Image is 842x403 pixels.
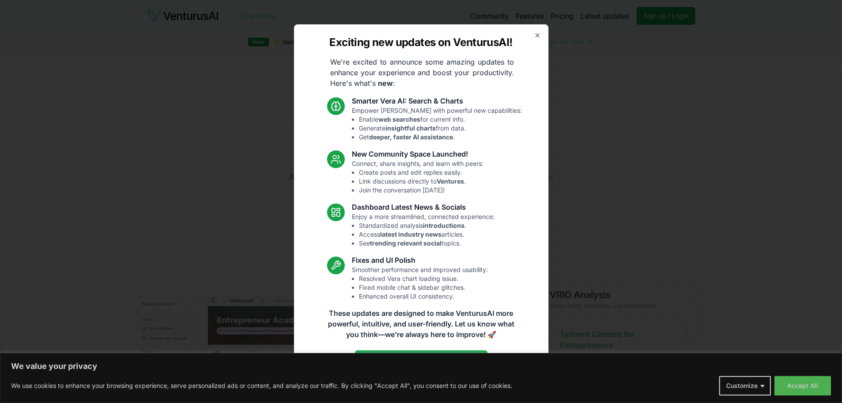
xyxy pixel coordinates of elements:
li: Link discussions directly to . [359,177,484,186]
p: Smoother performance and improved usability: [352,265,488,301]
li: Resolved Vera chart loading issue. [359,274,488,283]
strong: Ventures [437,177,464,185]
h3: Dashboard Latest News & Socials [352,202,495,212]
li: Fixed mobile chat & sidebar glitches. [359,283,488,292]
li: See topics. [359,239,495,248]
li: Join the conversation [DATE]! [359,186,484,195]
strong: introductions [423,222,465,229]
a: Read the full announcement on our blog! [355,350,488,368]
p: Connect, share insights, and learn with peers: [352,159,484,195]
h3: Fixes and UI Polish [352,255,488,265]
strong: new [378,79,393,88]
p: Enjoy a more streamlined, connected experience: [352,212,495,248]
li: Enable for current info. [359,115,522,124]
li: Get . [359,133,522,142]
li: Standardized analysis . [359,221,495,230]
strong: deeper, faster AI assistance [369,133,453,141]
h3: Smarter Vera AI: Search & Charts [352,96,522,106]
h2: Exciting new updates on VenturusAI! [329,35,512,50]
li: Access articles. [359,230,495,239]
h3: New Community Space Launched! [352,149,484,159]
p: These updates are designed to make VenturusAI more powerful, intuitive, and user-friendly. Let us... [322,308,520,340]
li: Generate from data. [359,124,522,133]
strong: web searches [378,115,420,123]
strong: insightful charts [385,124,436,132]
strong: trending relevant social [370,239,442,247]
p: Empower [PERSON_NAME] with powerful new capabilities: [352,106,522,142]
strong: latest industry news [380,230,442,238]
p: We're excited to announce some amazing updates to enhance your experience and boost your producti... [323,57,521,88]
li: Enhanced overall UI consistency. [359,292,488,301]
li: Create posts and edit replies easily. [359,168,484,177]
